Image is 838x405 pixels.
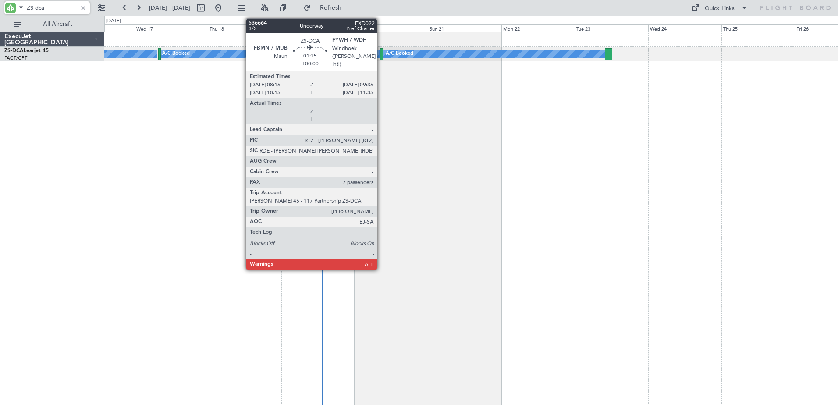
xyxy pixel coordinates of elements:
input: A/C (Reg. or Type) [27,1,77,14]
div: Mon 22 [501,24,575,32]
div: Thu 25 [721,24,795,32]
a: FACT/CPT [4,55,27,61]
span: Refresh [312,5,349,11]
div: [DATE] [106,18,121,25]
div: Tue 23 [575,24,648,32]
button: All Aircraft [10,17,95,31]
span: All Aircraft [23,21,92,27]
button: Quick Links [687,1,752,15]
div: Wed 17 [135,24,208,32]
div: Quick Links [705,4,735,13]
div: Thu 18 [208,24,281,32]
div: Fri 19 [281,24,355,32]
div: A/C Booked [386,47,413,60]
div: A/C Booked [162,47,190,60]
button: Refresh [299,1,352,15]
span: [DATE] - [DATE] [149,4,190,12]
div: Wed 24 [648,24,721,32]
span: ZS-DCA [4,48,24,53]
div: Sun 21 [428,24,501,32]
div: Sat 20 [355,24,428,32]
a: ZS-DCALearjet 45 [4,48,49,53]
